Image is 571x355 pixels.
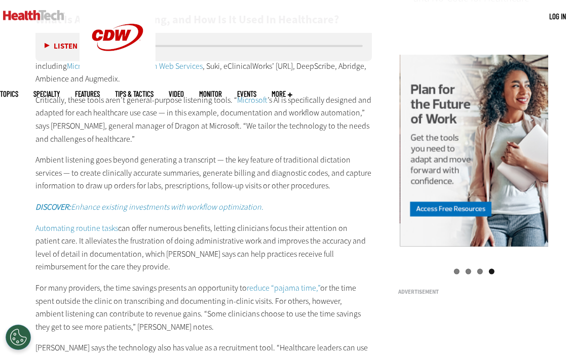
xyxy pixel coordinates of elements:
p: can offer numerous benefits, letting clinicians focus their attention on patient care. It allevia... [35,222,372,273]
p: For many providers, the time savings presents an opportunity to or the time spent outside the cli... [35,282,372,333]
div: User menu [549,11,566,22]
a: 4 [489,269,494,274]
a: CDW [80,67,156,77]
p: Ambient listening goes beyond generating a transcript — the key feature of traditional dictation ... [35,153,372,192]
h3: Advertisement [398,289,550,295]
p: Critically, these tools aren’t general-purpose listening tools. “ ’s AI is specifically designed ... [35,94,372,145]
img: Home [3,10,64,20]
span: Specialty [33,90,60,98]
a: Features [75,90,100,98]
a: Events [237,90,256,98]
a: Automating routine tasks [35,223,118,233]
a: Log in [549,12,566,21]
button: Open Preferences [6,325,31,350]
a: 1 [454,269,460,274]
a: DISCOVER:Enhance existing investments with workflow optimization. [35,202,263,212]
a: MonITor [199,90,222,98]
a: Tips & Tactics [115,90,154,98]
a: Video [169,90,184,98]
strong: DISCOVER: [35,202,71,212]
span: More [272,90,292,98]
a: 2 [466,269,471,274]
em: Enhance existing investments with workflow optimization. [35,202,263,212]
img: future of work right rail [400,55,548,249]
a: reduce “pajama time,” [247,283,320,293]
div: Cookies Settings [6,325,31,350]
a: 3 [477,269,483,274]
